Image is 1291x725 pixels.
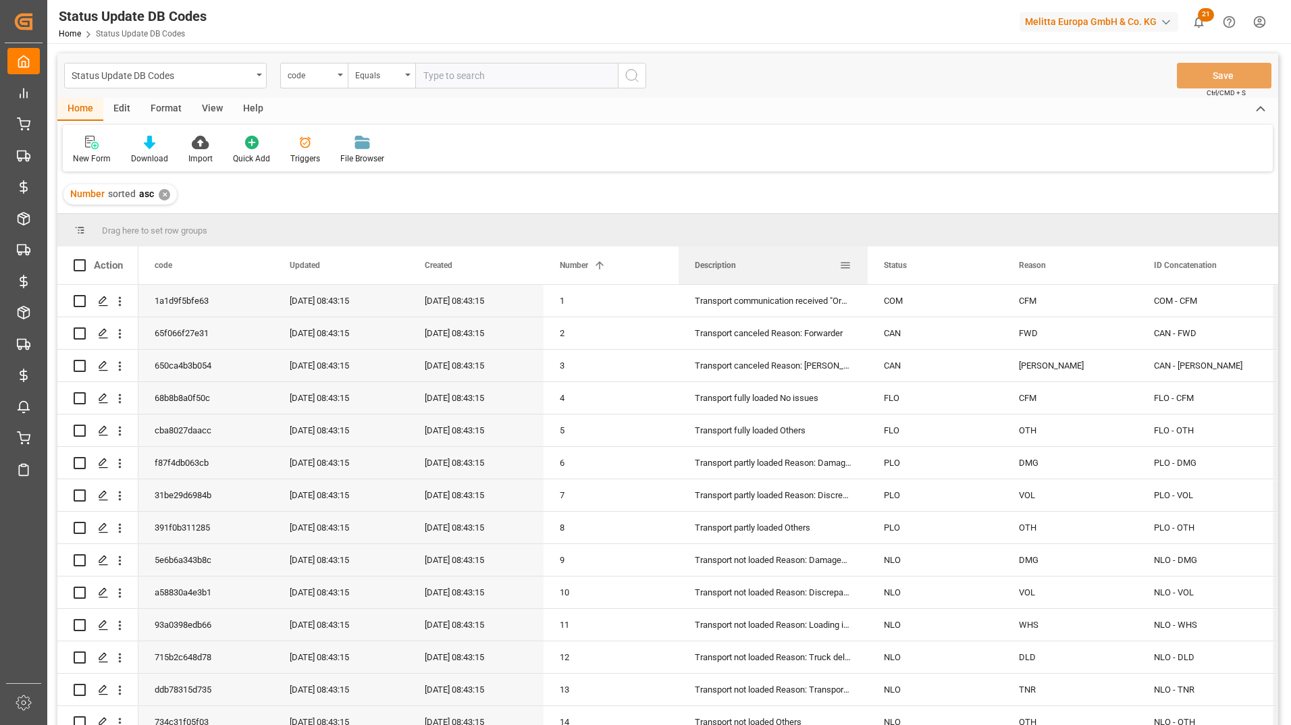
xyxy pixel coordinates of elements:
[679,285,868,317] div: Transport communication received "Order confirmation"
[409,512,544,543] div: [DATE] 08:43:15
[884,261,907,270] span: Status
[102,225,207,236] span: Drag here to set row groups
[139,188,154,199] span: asc
[138,479,273,511] div: 31be29d6984b
[1138,512,1273,543] div: PLO - OTH
[355,66,401,82] div: Equals
[868,382,1003,414] div: FLO
[57,414,138,447] div: Press SPACE to select this row.
[1138,382,1273,414] div: FLO - CFM
[1020,12,1178,32] div: Melitta Europa GmbH & Co. KG
[348,63,415,88] button: open menu
[1138,609,1273,641] div: NLO - WHS
[138,447,273,479] div: f87f4db063cb
[273,382,409,414] div: [DATE] 08:43:15
[57,641,138,674] div: Press SPACE to select this row.
[1003,285,1138,317] div: CFM
[1138,285,1273,317] div: COM - CFM
[1020,9,1184,34] button: Melitta Europa GmbH & Co. KG
[679,641,868,673] div: Transport not loaded Reason: Truck delayed
[290,153,320,165] div: Triggers
[409,414,544,446] div: [DATE] 08:43:15
[695,261,736,270] span: Description
[409,641,544,673] div: [DATE] 08:43:15
[1003,609,1138,641] div: WHS
[868,609,1003,641] div: NLO
[868,641,1003,673] div: NLO
[544,544,679,576] div: 9
[560,261,588,270] span: Number
[544,414,679,446] div: 5
[108,188,136,199] span: sorted
[409,609,544,641] div: [DATE] 08:43:15
[192,98,233,121] div: View
[273,512,409,543] div: [DATE] 08:43:15
[679,544,868,576] div: Transport not loaded Reason: Damaged goods
[1138,479,1273,511] div: PLO - VOL
[679,317,868,349] div: Transport canceled Reason: Forwarder
[1154,261,1217,270] span: ID Concatenation
[544,609,679,641] div: 11
[233,98,273,121] div: Help
[1138,641,1273,673] div: NLO - DLD
[73,153,111,165] div: New Form
[544,641,679,673] div: 12
[409,576,544,608] div: [DATE] 08:43:15
[70,188,105,199] span: Number
[57,576,138,609] div: Press SPACE to select this row.
[57,479,138,512] div: Press SPACE to select this row.
[544,479,679,511] div: 7
[1003,479,1138,511] div: VOL
[618,63,646,88] button: search button
[57,350,138,382] div: Press SPACE to select this row.
[1138,674,1273,705] div: NLO - TNR
[273,317,409,349] div: [DATE] 08:43:15
[64,63,267,88] button: open menu
[340,153,384,165] div: File Browser
[1003,674,1138,705] div: TNR
[409,544,544,576] div: [DATE] 08:43:15
[159,189,170,200] div: ✕
[57,674,138,706] div: Press SPACE to select this row.
[1184,7,1214,37] button: show 21 new notifications
[544,285,679,317] div: 1
[138,544,273,576] div: 5e6b6a343b8c
[57,285,138,317] div: Press SPACE to select this row.
[273,447,409,479] div: [DATE] 08:43:15
[409,479,544,511] div: [DATE] 08:43:15
[94,259,123,271] div: Action
[57,447,138,479] div: Press SPACE to select this row.
[1138,447,1273,479] div: PLO - DMG
[57,512,138,544] div: Press SPACE to select this row.
[544,512,679,543] div: 8
[273,576,409,608] div: [DATE] 08:43:15
[868,674,1003,705] div: NLO
[1003,576,1138,608] div: VOL
[1003,512,1138,543] div: OTH
[131,153,168,165] div: Download
[273,479,409,511] div: [DATE] 08:43:15
[155,261,172,270] span: code
[544,674,679,705] div: 13
[679,609,868,641] div: Transport not loaded Reason: Loading in warehouse not possible
[233,153,270,165] div: Quick Add
[1138,414,1273,446] div: FLO - OTH
[138,674,273,705] div: ddb78315d735
[273,674,409,705] div: [DATE] 08:43:15
[1003,350,1138,381] div: [PERSON_NAME]
[138,350,273,381] div: 650ca4b3b054
[57,544,138,576] div: Press SPACE to select this row.
[679,447,868,479] div: Transport partly loaded Reason: Damaged goods
[1138,544,1273,576] div: NLO - DMG
[679,479,868,511] div: Transport partly loaded Reason: Discrepancy with announced volume
[415,63,618,88] input: Type to search
[1003,317,1138,349] div: FWD
[679,512,868,543] div: Transport partly loaded Others
[57,609,138,641] div: Press SPACE to select this row.
[57,382,138,414] div: Press SPACE to select this row.
[1138,317,1273,349] div: CAN - FWD
[138,285,273,317] div: 1a1d9f5bfe63
[1138,576,1273,608] div: NLO - VOL
[138,609,273,641] div: 93a0398edb66
[409,350,544,381] div: [DATE] 08:43:15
